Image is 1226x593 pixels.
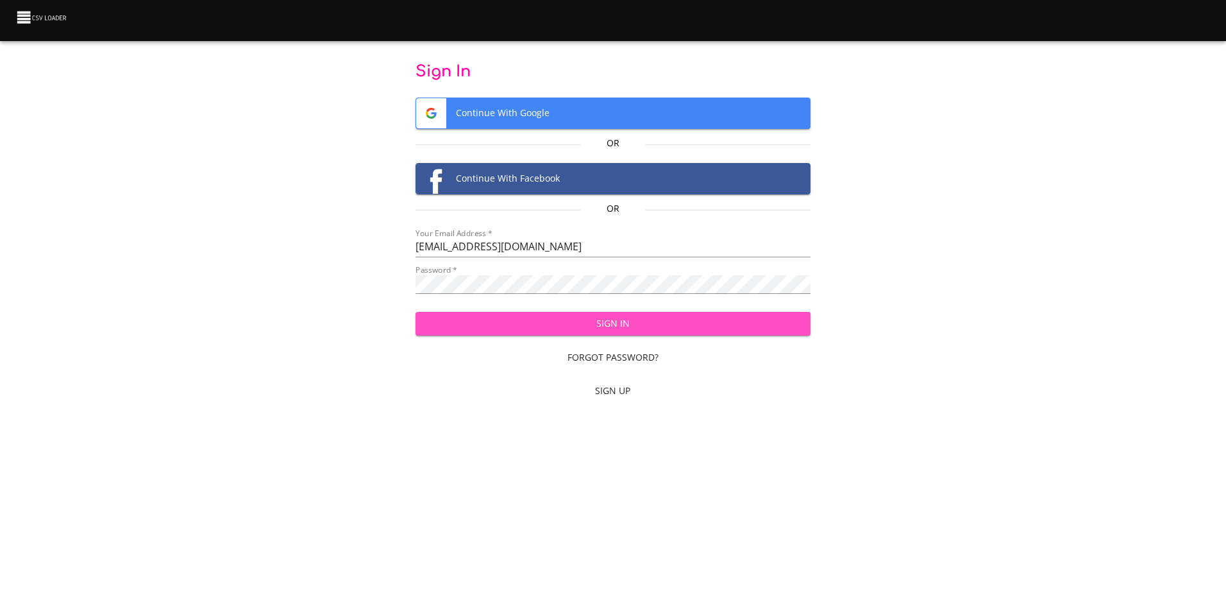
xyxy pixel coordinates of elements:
p: Or [580,137,646,150]
span: Forgot Password? [421,350,805,366]
button: Google logoContinue With Google [416,98,810,129]
span: Continue With Google [416,98,810,128]
span: Sign Up [421,383,805,399]
img: Google logo [416,98,446,128]
button: Sign In [416,312,810,336]
a: Forgot Password? [416,346,810,370]
p: Sign In [416,62,810,82]
span: Continue With Facebook [416,164,810,194]
a: Sign Up [416,379,810,403]
img: CSV Loader [15,8,69,26]
img: Facebook logo [416,164,446,194]
label: Your Email Address [416,230,492,237]
label: Password [416,266,457,274]
p: Or [580,202,646,215]
span: Sign In [426,316,800,332]
button: Facebook logoContinue With Facebook [416,163,810,194]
